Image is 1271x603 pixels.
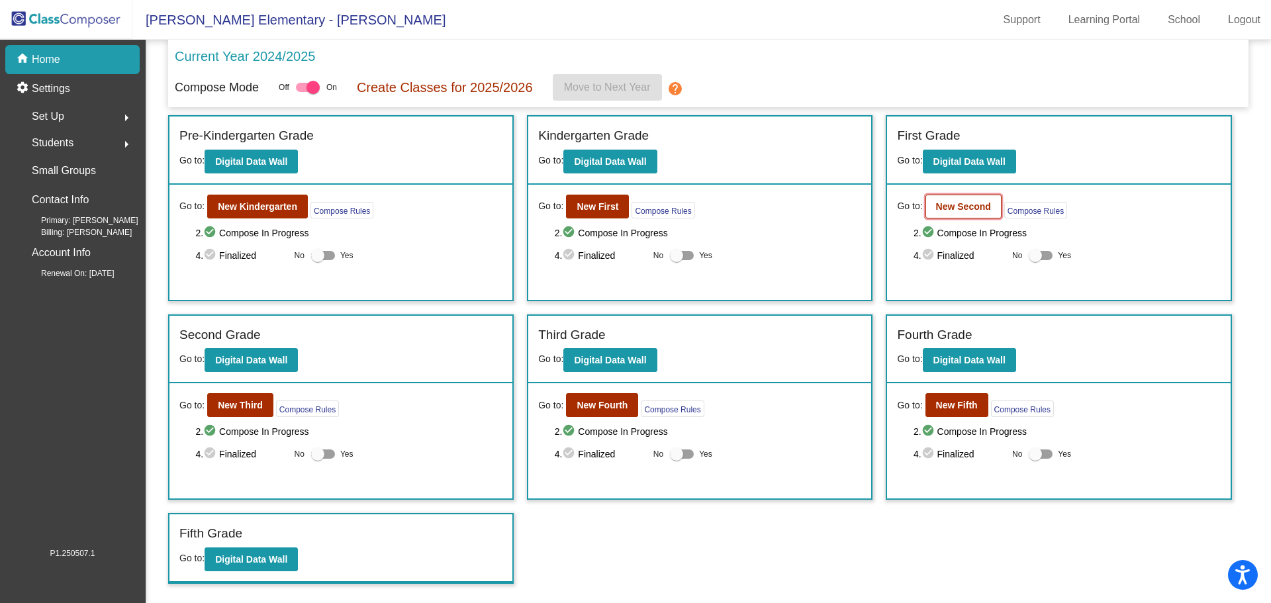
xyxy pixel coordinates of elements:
span: 2. Compose In Progress [555,424,862,440]
mat-icon: check_circle [562,424,578,440]
button: New Third [207,393,273,417]
mat-icon: check_circle [203,446,219,462]
span: 4. Finalized [555,446,647,462]
mat-icon: arrow_right [118,110,134,126]
span: 2. Compose In Progress [195,424,502,440]
label: Fourth Grade [897,326,972,345]
span: Yes [699,248,712,263]
p: Compose Mode [175,79,259,97]
label: Fifth Grade [179,524,242,543]
mat-icon: check_circle [203,248,219,263]
button: Compose Rules [310,202,373,218]
b: New Third [218,400,263,410]
mat-icon: check_circle [921,446,937,462]
span: Go to: [538,199,563,213]
button: Move to Next Year [553,74,662,101]
a: Learning Portal [1058,9,1151,30]
button: Digital Data Wall [205,547,298,571]
b: New Fourth [577,400,628,410]
button: Digital Data Wall [563,150,657,173]
button: Compose Rules [632,202,694,218]
button: Compose Rules [991,400,1054,417]
mat-icon: check_circle [562,248,578,263]
span: No [1012,250,1022,261]
mat-icon: home [16,52,32,68]
span: Yes [340,446,353,462]
mat-icon: check_circle [921,225,937,241]
mat-icon: check_circle [921,424,937,440]
span: Go to: [897,398,922,412]
b: Digital Data Wall [574,156,646,167]
b: Digital Data Wall [215,156,287,167]
mat-icon: arrow_right [118,136,134,152]
span: Go to: [538,398,563,412]
button: Compose Rules [641,400,704,417]
span: 4. Finalized [195,446,287,462]
b: New Fifth [936,400,978,410]
p: Small Groups [32,162,96,180]
mat-icon: help [667,81,683,97]
label: Third Grade [538,326,605,345]
button: Digital Data Wall [923,150,1016,173]
p: Settings [32,81,70,97]
b: Digital Data Wall [215,554,287,565]
span: Yes [1058,248,1071,263]
span: Go to: [897,199,922,213]
span: Yes [1058,446,1071,462]
span: No [653,448,663,460]
p: Contact Info [32,191,89,209]
b: New First [577,201,618,212]
button: Digital Data Wall [563,348,657,372]
span: Move to Next Year [564,81,651,93]
mat-icon: check_circle [562,446,578,462]
span: Go to: [179,155,205,165]
p: Create Classes for 2025/2026 [357,77,533,97]
mat-icon: settings [16,81,32,97]
b: New Kindergarten [218,201,297,212]
span: 2. Compose In Progress [195,225,502,241]
button: Compose Rules [1004,202,1067,218]
span: Go to: [179,553,205,563]
p: Home [32,52,60,68]
button: New Kindergarten [207,195,308,218]
span: Go to: [538,353,563,364]
label: Pre-Kindergarten Grade [179,126,314,146]
span: No [295,250,305,261]
span: 4. Finalized [914,248,1006,263]
mat-icon: check_circle [921,248,937,263]
span: No [295,448,305,460]
a: Support [993,9,1051,30]
span: 4. Finalized [914,446,1006,462]
label: Kindergarten Grade [538,126,649,146]
button: Digital Data Wall [923,348,1016,372]
span: Go to: [538,155,563,165]
button: New Fifth [925,393,988,417]
span: Off [279,81,289,93]
b: Digital Data Wall [215,355,287,365]
button: Digital Data Wall [205,150,298,173]
label: Second Grade [179,326,261,345]
span: Students [32,134,73,152]
span: Go to: [179,398,205,412]
span: Go to: [897,353,922,364]
b: Digital Data Wall [933,355,1006,365]
span: 4. Finalized [555,248,647,263]
button: New Second [925,195,1002,218]
button: New Fourth [566,393,638,417]
span: Go to: [897,155,922,165]
span: No [653,250,663,261]
span: 2. Compose In Progress [555,225,862,241]
span: Yes [699,446,712,462]
span: On [326,81,337,93]
span: 2. Compose In Progress [914,225,1221,241]
span: No [1012,448,1022,460]
button: Digital Data Wall [205,348,298,372]
a: School [1157,9,1211,30]
mat-icon: check_circle [203,225,219,241]
span: 4. Finalized [195,248,287,263]
span: Yes [340,248,353,263]
b: New Second [936,201,991,212]
span: Billing: [PERSON_NAME] [20,226,132,238]
span: Go to: [179,353,205,364]
mat-icon: check_circle [203,424,219,440]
